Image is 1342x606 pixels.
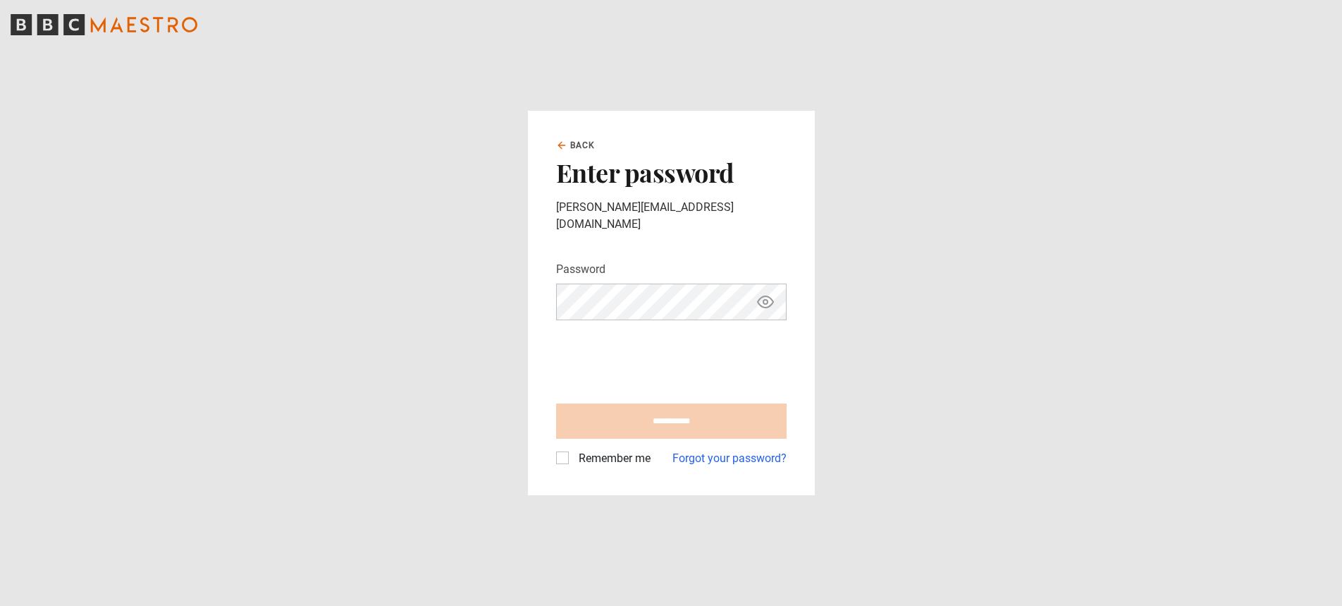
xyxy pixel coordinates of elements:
[556,332,770,387] iframe: reCAPTCHA
[556,261,605,278] label: Password
[556,157,787,187] h2: Enter password
[570,139,596,152] span: Back
[672,450,787,467] a: Forgot your password?
[556,199,787,233] p: [PERSON_NAME][EMAIL_ADDRESS][DOMAIN_NAME]
[11,14,197,35] svg: BBC Maestro
[556,139,596,152] a: Back
[753,290,777,315] button: Show password
[573,450,651,467] label: Remember me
